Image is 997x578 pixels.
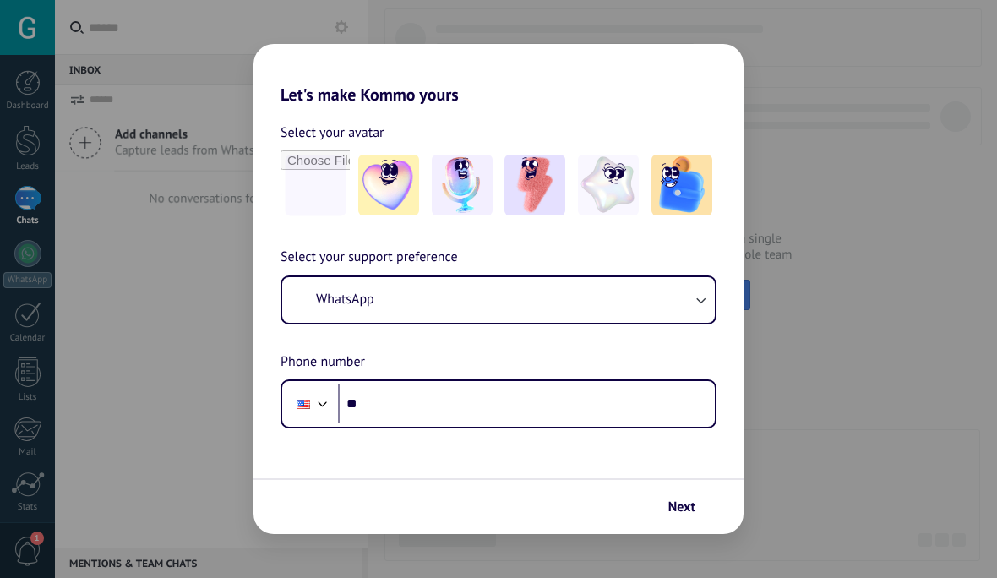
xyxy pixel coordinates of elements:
img: -4.jpeg [578,155,639,215]
span: Phone number [281,352,365,374]
button: WhatsApp [282,277,715,323]
img: -1.jpeg [358,155,419,215]
img: -5.jpeg [651,155,712,215]
span: WhatsApp [316,291,374,308]
span: Next [668,501,695,513]
h2: Let's make Kommo yours [253,44,744,105]
span: Select your avatar [281,122,384,144]
span: Select your support preference [281,247,458,269]
div: United States: + 1 [287,386,319,422]
button: Next [661,493,718,521]
img: -3.jpeg [504,155,565,215]
img: -2.jpeg [432,155,493,215]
